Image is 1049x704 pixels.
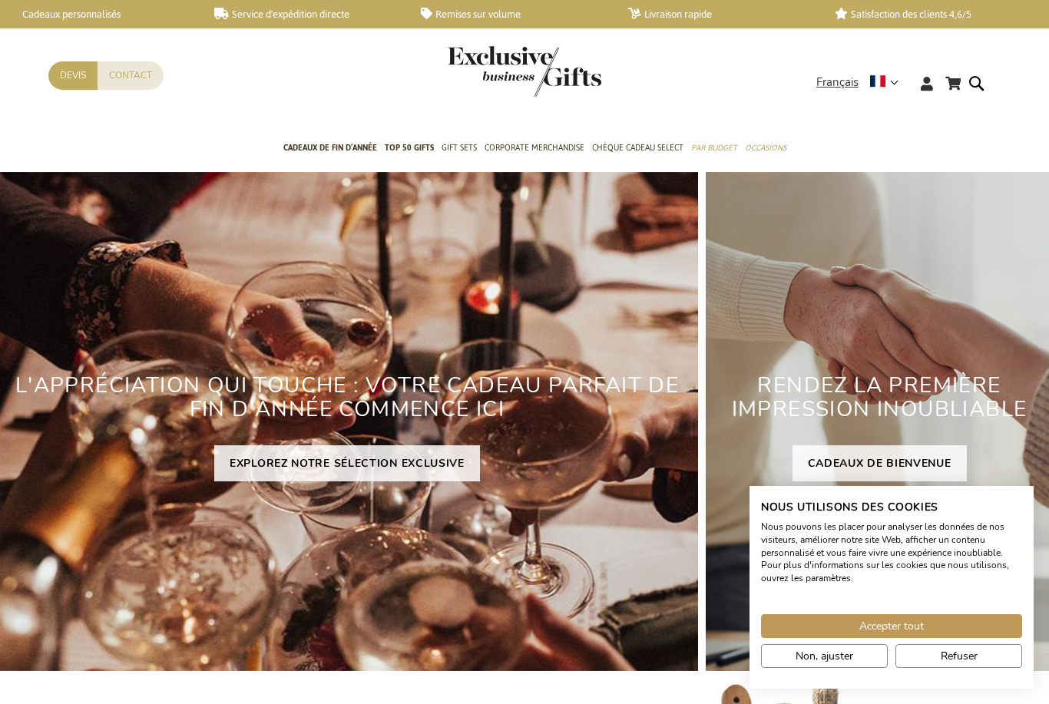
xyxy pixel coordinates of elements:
[628,8,810,21] a: Livraison rapide
[761,614,1022,638] button: Accepter tous les cookies
[592,140,683,156] span: Chèque Cadeau Select
[448,46,601,97] img: Exclusive Business gifts logo
[214,445,480,481] a: EXPLOREZ NOTRE SÉLECTION EXCLUSIVE
[283,140,377,156] span: Cadeaux de fin d’année
[859,618,924,634] span: Accepter tout
[214,8,396,21] a: Service d'expédition directe
[48,61,98,90] a: Devis
[691,140,737,156] span: Par budget
[98,61,164,90] a: Contact
[761,501,1022,514] h2: Nous utilisons des cookies
[796,648,853,664] span: Non, ajuster
[385,140,434,156] span: TOP 50 Gifts
[421,8,603,21] a: Remises sur volume
[442,140,477,156] span: Gift Sets
[761,644,888,668] button: Ajustez les préférences de cookie
[895,644,1022,668] button: Refuser tous les cookies
[745,140,786,156] span: Occasions
[448,46,524,97] a: store logo
[8,8,190,21] a: Cadeaux personnalisés
[761,521,1022,585] p: Nous pouvons les placer pour analyser les données de nos visiteurs, améliorer notre site Web, aff...
[816,74,859,91] span: Français
[941,648,978,664] span: Refuser
[485,140,584,156] span: Corporate Merchandise
[793,445,967,481] a: CADEAUX DE BIENVENUE
[835,8,1017,21] a: Satisfaction des clients 4,6/5
[816,74,908,91] div: Français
